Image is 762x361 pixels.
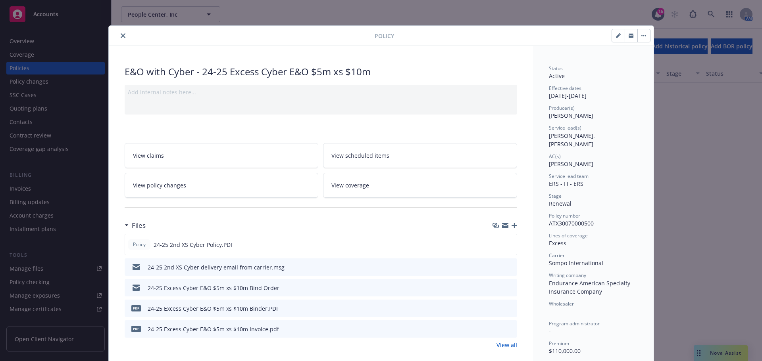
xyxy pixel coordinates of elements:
button: download file [494,304,500,313]
div: 24-25 Excess Cyber E&O $5m xs $10m Binder.PDF [148,304,279,313]
span: Writing company [549,272,586,279]
span: Active [549,72,565,80]
button: download file [494,284,500,292]
span: 24-25 2nd XS Cyber Policy.PDF [154,241,233,249]
a: View claims [125,143,319,168]
span: - [549,308,551,315]
button: download file [494,263,500,271]
button: preview file [507,284,514,292]
span: PDF [131,305,141,311]
span: Effective dates [549,85,581,92]
span: Service lead team [549,173,589,180]
span: AC(s) [549,153,561,160]
span: $110,000.00 [549,347,581,355]
span: Stage [549,193,562,199]
button: preview file [507,304,514,313]
div: Excess [549,239,638,247]
span: Premium [549,340,569,347]
span: View policy changes [133,181,186,189]
h3: Files [132,220,146,231]
span: [PERSON_NAME] [549,160,593,168]
a: View all [496,341,517,349]
button: download file [494,325,500,333]
span: View claims [133,151,164,160]
div: Add internal notes here... [128,88,514,96]
span: Status [549,65,563,72]
span: Renewal [549,200,571,207]
span: [PERSON_NAME], [PERSON_NAME] [549,132,597,148]
div: 24-25 2nd XS Cyber delivery email from carrier.msg [148,263,285,271]
div: [DATE] - [DATE] [549,85,638,100]
span: [PERSON_NAME] [549,112,593,119]
div: Files [125,220,146,231]
button: preview file [507,325,514,333]
span: Wholesaler [549,300,574,307]
a: View policy changes [125,173,319,198]
span: View scheduled items [331,151,389,160]
span: Policy [375,32,394,40]
a: View coverage [323,173,517,198]
span: - [549,327,551,335]
span: Policy number [549,212,580,219]
button: preview file [506,241,514,249]
span: View coverage [331,181,369,189]
span: ATX30070000500 [549,220,594,227]
span: Lines of coverage [549,232,588,239]
span: Producer(s) [549,105,575,111]
div: E&O with Cyber - 24-25 Excess Cyber E&O $5m xs $10m [125,65,517,78]
span: Policy [131,241,147,248]
span: ERS - FI - ERS [549,180,583,187]
a: View scheduled items [323,143,517,168]
button: close [118,31,128,40]
div: 24-25 Excess Cyber E&O $5m xs $10m Invoice.pdf [148,325,279,333]
span: Sompo International [549,259,603,267]
span: Carrier [549,252,565,259]
button: download file [494,241,500,249]
span: Endurance American Specialty Insurance Company [549,279,632,295]
span: pdf [131,326,141,332]
span: Program administrator [549,320,600,327]
button: preview file [507,263,514,271]
div: 24-25 Excess Cyber E&O $5m xs $10m Bind Order [148,284,279,292]
span: Service lead(s) [549,124,581,131]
